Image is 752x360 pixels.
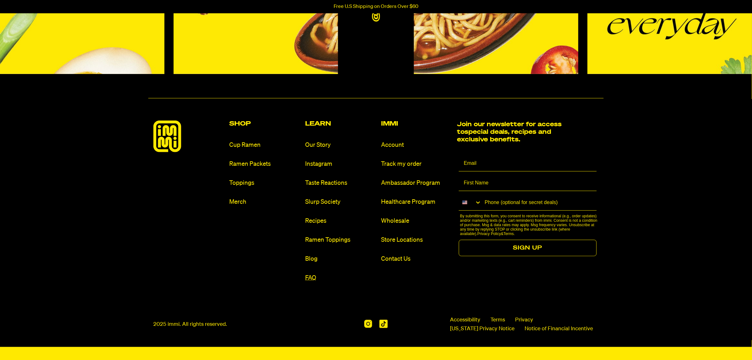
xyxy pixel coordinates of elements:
a: Contact Us [381,255,452,263]
a: Taste Reactions [305,179,376,187]
a: Notice of Financial Incentive [525,325,593,333]
p: 2025 immi. All rights reserved. [153,321,227,328]
img: TikTok [379,320,388,328]
a: [US_STATE] Privacy Notice [450,325,515,333]
img: immieats [153,121,181,152]
a: Account [381,141,452,149]
a: Healthcare Program [381,198,452,206]
a: Store Locations [381,236,452,244]
a: Blog [305,255,376,263]
a: Toppings [229,179,300,187]
a: Our Story [305,141,376,149]
input: First Name [459,175,597,191]
h2: Learn [305,121,376,127]
a: Merch [229,198,300,206]
span: Accessibility [450,316,481,324]
a: Ramen Packets [229,160,300,168]
h2: Immi [381,121,452,127]
img: Instagram [364,320,372,328]
a: Slurp Society [305,198,376,206]
a: Terms [503,232,514,236]
a: Ambassador Program [381,179,452,187]
p: Free U.S Shipping on Orders Over $60 [334,4,418,9]
a: Cup Ramen [229,141,300,149]
a: FAQ [305,274,376,282]
a: Wholesale [381,217,452,225]
a: Privacy [515,316,533,324]
h2: Join our newsletter for access to special deals, recipes and exclusive benefits. [457,121,566,143]
input: Email [459,156,597,171]
a: Terms [491,316,505,324]
h2: Shop [229,121,300,127]
p: By submitting this form, you consent to receive informational (e.g., order updates) and/or market... [460,214,599,236]
a: Ramen Toppings [305,236,376,244]
button: SIGN UP [459,240,597,256]
a: Instagram [305,160,376,168]
a: Track my order [381,160,452,168]
a: Privacy Policy [478,232,501,236]
img: United States [462,200,467,205]
button: Search Countries [459,195,482,210]
input: Phone (optional for secret deals) [482,195,597,210]
a: Recipes [305,217,376,225]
